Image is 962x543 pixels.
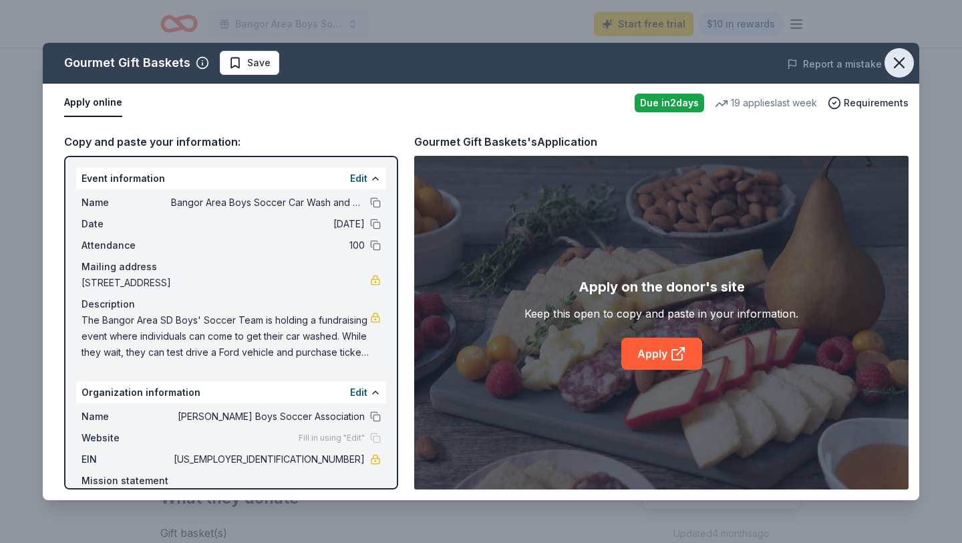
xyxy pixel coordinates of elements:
button: Save [220,51,279,75]
div: Keep this open to copy and paste in your information. [524,306,798,322]
span: Attendance [82,237,171,253]
div: Gourmet Gift Baskets [64,52,190,74]
div: Due in 2 days [635,94,704,112]
span: [PERSON_NAME] Boys Soccer Association [171,409,365,425]
span: EIN [82,451,171,467]
div: Mailing address [82,259,381,275]
div: 19 applies last week [715,95,817,111]
div: Mission statement [82,473,381,489]
button: Edit [350,171,367,187]
span: Save [247,55,271,71]
button: Report a mistake [787,56,882,72]
button: Edit [350,385,367,401]
span: Fill in using "Edit" [299,433,365,443]
div: Apply on the donor's site [579,276,745,298]
span: [DATE] [171,216,365,232]
div: Gourmet Gift Baskets's Application [414,133,597,150]
span: Website [82,430,171,446]
span: Requirements [844,95,909,111]
div: Copy and paste your information: [64,133,398,150]
span: The Bangor Area SD Boys' Soccer Team is holding a fundraising event where individuals can come to... [82,312,370,360]
span: [STREET_ADDRESS] [82,275,370,291]
span: Name [82,409,171,425]
div: Description [82,296,381,312]
span: Name [82,195,171,211]
div: Organization information [76,382,386,403]
a: Apply [621,338,702,370]
button: Apply online [64,89,122,117]
span: [US_EMPLOYER_IDENTIFICATION_NUMBER] [171,451,365,467]
span: 100 [171,237,365,253]
div: Event information [76,168,386,189]
span: Bangor Area Boys Soccer Car Wash and Tricky Tray [171,195,365,211]
span: Date [82,216,171,232]
button: Requirements [828,95,909,111]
